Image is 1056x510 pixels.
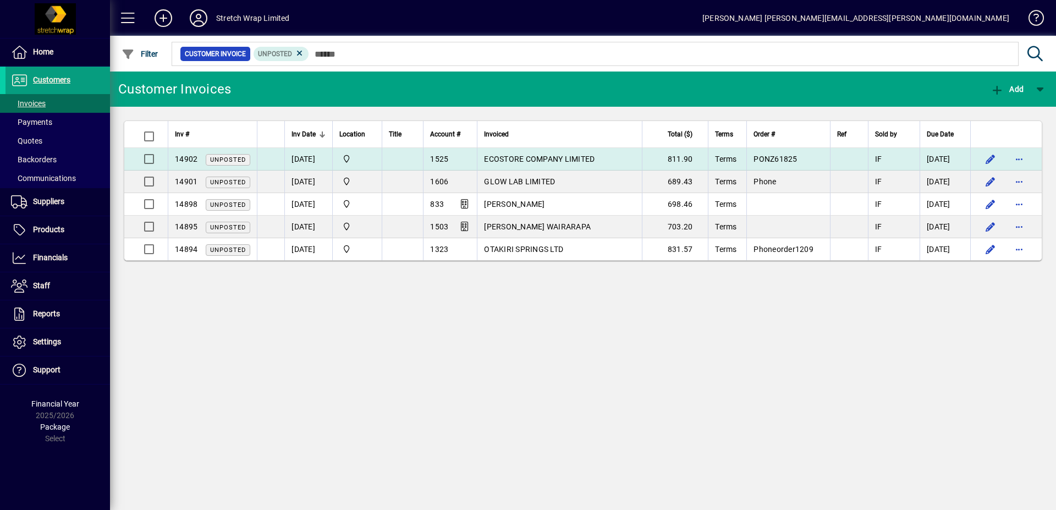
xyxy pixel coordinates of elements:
[875,155,882,163] span: IF
[927,128,954,140] span: Due Date
[5,150,110,169] a: Backorders
[754,245,813,254] span: Phoneorder1209
[5,244,110,272] a: Financials
[1010,173,1028,190] button: More options
[430,128,460,140] span: Account #
[339,128,375,140] div: Location
[484,200,544,209] span: [PERSON_NAME]
[339,243,375,255] span: SWL-AKL
[430,222,448,231] span: 1503
[5,39,110,66] a: Home
[642,171,708,193] td: 689.43
[284,171,332,193] td: [DATE]
[715,128,733,140] span: Terms
[40,423,70,431] span: Package
[175,177,197,186] span: 14901
[875,128,913,140] div: Sold by
[754,128,823,140] div: Order #
[291,128,316,140] span: Inv Date
[175,155,197,163] span: 14902
[5,188,110,216] a: Suppliers
[339,128,365,140] span: Location
[430,200,444,209] span: 833
[920,148,970,171] td: [DATE]
[642,216,708,238] td: 703.20
[210,156,246,163] span: Unposted
[5,328,110,356] a: Settings
[31,399,79,408] span: Financial Year
[920,193,970,216] td: [DATE]
[284,216,332,238] td: [DATE]
[33,47,53,56] span: Home
[284,238,332,260] td: [DATE]
[118,80,231,98] div: Customer Invoices
[920,171,970,193] td: [DATE]
[754,128,775,140] span: Order #
[875,200,882,209] span: IF
[668,128,692,140] span: Total ($)
[484,128,635,140] div: Invoiced
[146,8,181,28] button: Add
[484,155,595,163] span: ECOSTORE COMPANY LIMITED
[210,246,246,254] span: Unposted
[991,85,1024,94] span: Add
[33,225,64,234] span: Products
[33,365,61,374] span: Support
[715,200,736,209] span: Terms
[175,222,197,231] span: 14895
[210,224,246,231] span: Unposted
[11,174,76,183] span: Communications
[430,128,470,140] div: Account #
[715,222,736,231] span: Terms
[715,245,736,254] span: Terms
[5,300,110,328] a: Reports
[339,198,375,210] span: SWL-AKL
[642,193,708,216] td: 698.46
[175,200,197,209] span: 14898
[33,337,61,346] span: Settings
[284,193,332,216] td: [DATE]
[389,128,402,140] span: Title
[875,222,882,231] span: IF
[210,201,246,209] span: Unposted
[339,221,375,233] span: SWL-AKL
[33,253,68,262] span: Financials
[389,128,416,140] div: Title
[284,148,332,171] td: [DATE]
[982,218,999,235] button: Edit
[982,150,999,168] button: Edit
[33,281,50,290] span: Staff
[11,155,57,164] span: Backorders
[982,173,999,190] button: Edit
[11,136,42,145] span: Quotes
[119,44,161,64] button: Filter
[258,50,292,58] span: Unposted
[185,48,246,59] span: Customer Invoice
[920,238,970,260] td: [DATE]
[702,9,1009,27] div: [PERSON_NAME] [PERSON_NAME][EMAIL_ADDRESS][PERSON_NAME][DOMAIN_NAME]
[5,94,110,113] a: Invoices
[210,179,246,186] span: Unposted
[181,8,216,28] button: Profile
[5,216,110,244] a: Products
[927,128,964,140] div: Due Date
[430,155,448,163] span: 1525
[175,128,189,140] span: Inv #
[754,155,797,163] span: PONZ61825
[5,113,110,131] a: Payments
[875,245,882,254] span: IF
[339,176,375,188] span: SWL-AKL
[837,128,861,140] div: Ref
[33,75,70,84] span: Customers
[988,79,1026,99] button: Add
[920,216,970,238] td: [DATE]
[484,245,563,254] span: OTAKIRI SPRINGS LTD
[1020,2,1042,38] a: Knowledge Base
[5,357,110,384] a: Support
[484,222,591,231] span: [PERSON_NAME] WAIRARAPA
[291,128,326,140] div: Inv Date
[642,238,708,260] td: 831.57
[33,309,60,318] span: Reports
[430,177,448,186] span: 1606
[754,177,776,186] span: Phone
